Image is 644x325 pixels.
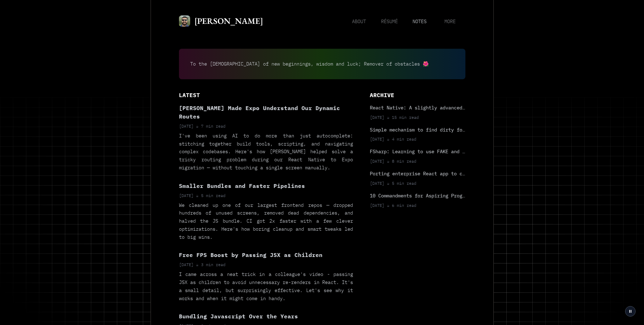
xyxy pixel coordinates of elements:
[179,312,353,320] p: Bundling Javascript Over the Years
[370,115,465,120] p: [DATE] ☕ 15 min read
[179,251,353,259] p: Free FPS Boost by Passing JSX as Children
[179,193,353,198] p: [DATE] ☕ 5 min read
[179,251,353,302] a: Free FPS Boost by Passing JSX as Children[DATE] ☕ 3 min readI came across a neat trick in a colle...
[370,90,465,100] h3: Archive
[370,203,465,208] p: [DATE] ☕ 6 min read
[370,136,465,142] p: [DATE] ☕ 4 min read
[179,90,353,100] h3: Latest
[179,104,353,121] p: [PERSON_NAME] Made Expo Understand Our Dynamic Routes
[381,18,398,25] span: résumé
[444,18,456,25] span: more
[190,60,454,68] p: To the [DEMOGRAPHIC_DATA] of new beginnings, wisdom and luck; Remover of obstacles 🌺
[370,148,465,156] a: FSharp: Learning to use FAKE and Paket
[179,123,353,129] p: [DATE] ☕ 7 min read
[179,14,263,28] a: Mihir Karandikar[PERSON_NAME]
[179,201,353,241] p: We cleaned up one of our largest frontend repos — dropped hundreds of unused screens, removed dea...
[370,158,465,164] p: [DATE] ☕ 8 min read
[413,18,427,25] span: notes
[179,262,353,268] p: [DATE] ☕ 3 min read
[370,127,487,133] b: Simple mechanism to find dirty form fields
[344,17,465,25] nav: Main navigation
[352,18,366,25] span: about
[194,14,263,28] h2: [PERSON_NAME]
[370,104,479,111] b: React Native: A slightly advanced guide
[179,104,353,172] a: [PERSON_NAME] Made Expo Understand Our Dynamic Routes[DATE] ☕ 7 min readI've been using AI to do ...
[370,126,465,134] a: Simple mechanism to find dirty form fields
[179,15,190,27] img: Mihir Karandikar
[179,182,353,241] a: Smaller Bundles and Faster Pipelines[DATE] ☕ 5 min readWe cleaned up one of our largest frontend ...
[179,270,353,302] p: I came across a neat trick in a colleague's video - passing JSX as children to avoid unnecessary ...
[179,182,353,190] p: Smaller Bundles and Faster Pipelines
[370,104,465,112] a: React Native: A slightly advanced guide
[625,306,636,317] button: Pause grid animation
[179,132,353,172] p: I've been using AI to do more than just autocomplete: stitching together build tools, scripting, ...
[370,181,465,186] p: [DATE] ☕ 5 min read
[370,192,465,200] a: 10 Commandments for Aspiring Programmers from [GEOGRAPHIC_DATA]
[370,192,546,199] b: 10 Commandments for Aspiring Programmers from [GEOGRAPHIC_DATA]
[370,170,504,177] b: Porting enterprise React app to create-react-app
[370,170,465,178] a: Porting enterprise React app to create-react-app
[370,148,476,155] b: FSharp: Learning to use FAKE and Paket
